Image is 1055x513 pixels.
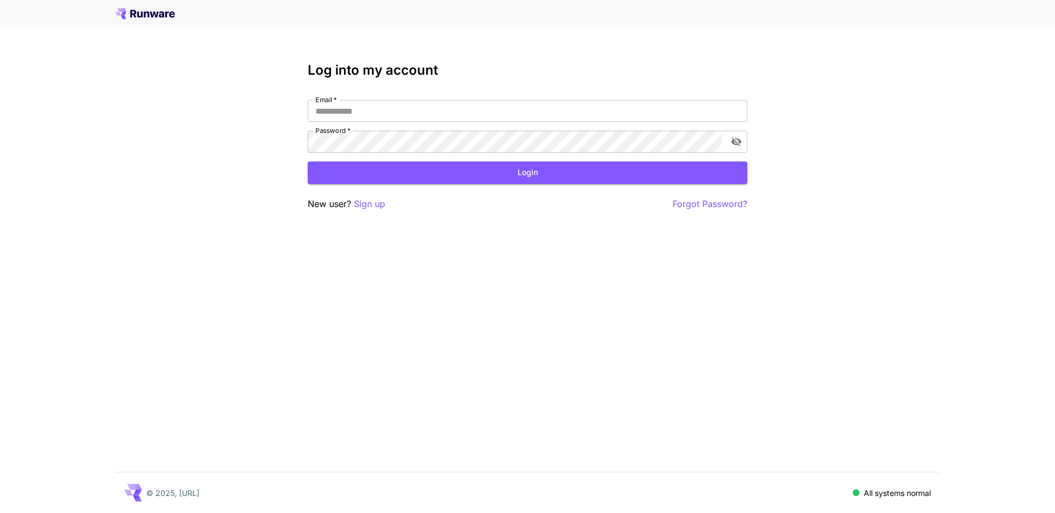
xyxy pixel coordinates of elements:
button: Sign up [354,197,385,211]
label: Email [315,95,337,104]
button: Forgot Password? [673,197,747,211]
p: © 2025, [URL] [146,487,199,499]
label: Password [315,126,351,135]
button: Login [308,161,747,184]
p: All systems normal [864,487,931,499]
p: New user? [308,197,385,211]
button: toggle password visibility [726,132,746,152]
h3: Log into my account [308,63,747,78]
